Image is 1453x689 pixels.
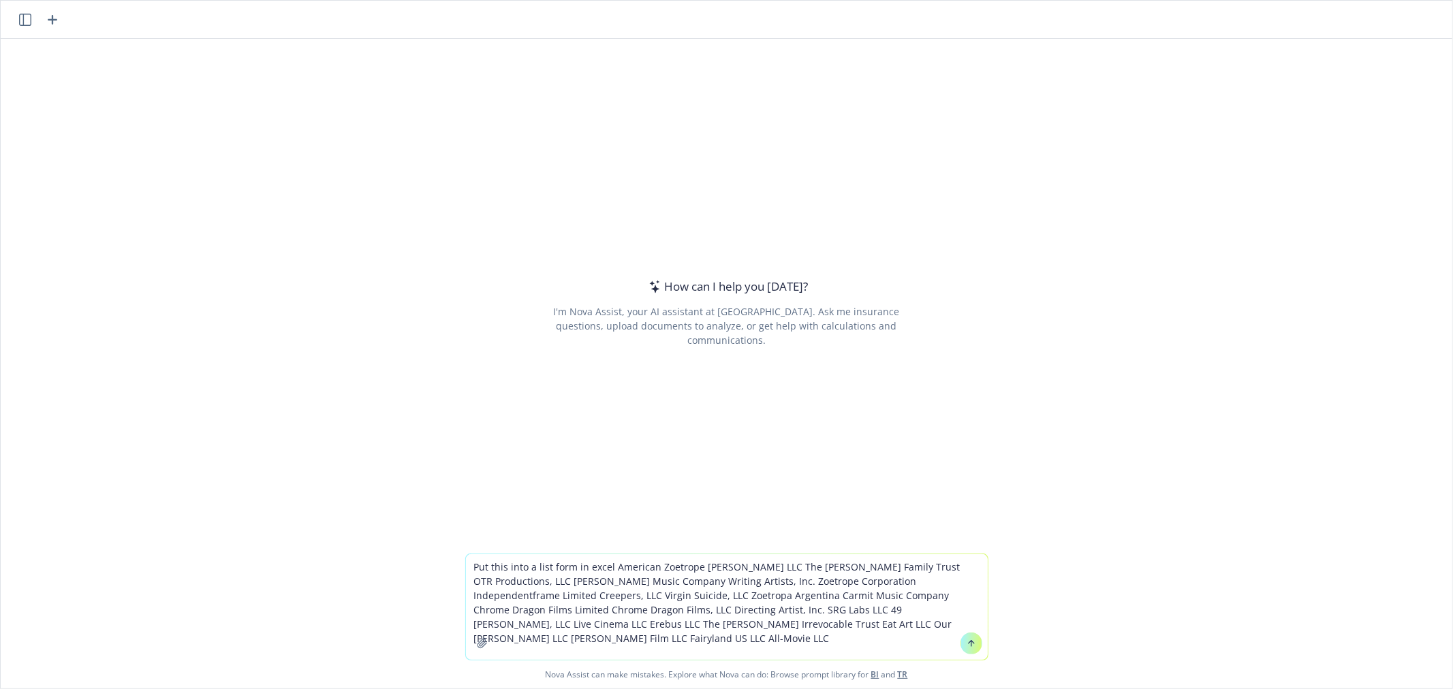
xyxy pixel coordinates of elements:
a: TR [898,669,908,680]
div: I'm Nova Assist, your AI assistant at [GEOGRAPHIC_DATA]. Ask me insurance questions, upload docum... [535,304,918,347]
div: How can I help you [DATE]? [645,278,808,295]
span: Nova Assist can make mistakes. Explore what Nova can do: Browse prompt library for and [6,660,1447,688]
textarea: Put this into a list form in excel American Zoetrope [PERSON_NAME] LLC The [PERSON_NAME] Family T... [466,554,988,660]
a: BI [871,669,879,680]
